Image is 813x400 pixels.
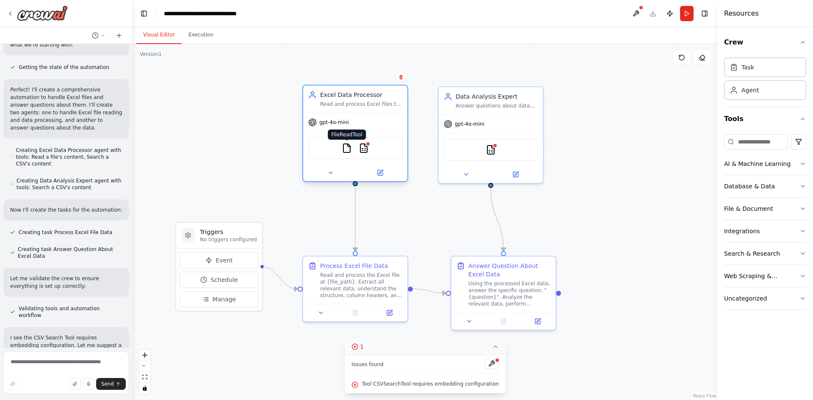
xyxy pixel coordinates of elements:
span: Creating Excel Data Processor agent with tools: Read a file's content, Search a CSV's content [16,147,122,167]
p: Let me validate the crew to ensure everything is set up correctly: [10,275,122,290]
button: Tools [724,107,806,131]
button: File & Document [724,198,806,220]
button: Switch to previous chat [88,30,109,41]
button: Uncategorized [724,287,806,309]
div: Using the processed Excel data, answer the specific question: "{question}". Analyze the relevant ... [468,280,550,307]
button: zoom out [139,361,150,372]
span: Creating task Process Excel File Data [19,229,112,236]
button: Open in side panel [356,168,404,178]
span: Event [216,256,232,265]
button: Open in side panel [492,169,539,179]
div: Read and process the Excel file at {file_path}. Extract all relevant data, understand the structu... [320,272,402,299]
button: Delete node [395,72,406,83]
button: Send [96,378,126,390]
div: Version 1 [140,51,162,58]
div: Answer Question About Excel DataUsing the processed Excel data, answer the specific question: "{q... [451,256,556,331]
span: Getting the state of the automation [19,64,109,71]
span: Send [101,381,114,387]
button: Visual Editor [136,26,182,44]
span: Manage [213,295,236,303]
button: Open in side panel [375,308,404,318]
button: toggle interactivity [139,383,150,394]
div: Data Analysis ExpertAnswer questions about data from Excel files by analyzing the processed infor... [438,86,544,184]
img: Logo [17,6,68,21]
button: Database & Data [724,175,806,197]
button: Manage [180,291,259,307]
div: Answer Question About Excel Data [468,262,550,279]
div: File & Document [724,204,773,213]
button: zoom in [139,350,150,361]
div: Uncategorized [724,294,767,303]
span: Schedule [210,276,238,284]
div: Process Excel File DataRead and process the Excel file at {file_path}. Extract all relevant data,... [302,256,408,322]
h4: Resources [724,8,759,19]
button: fit view [139,372,150,383]
button: Execution [182,26,220,44]
div: Process Excel File Data [320,262,388,270]
button: Hide right sidebar [699,8,711,19]
a: React Flow attribution [693,394,716,398]
span: Creating task Answer Question About Excel Data [18,246,122,259]
div: AI & Machine Learning [724,160,791,168]
nav: breadcrumb [164,9,259,18]
div: TriggersNo triggers configuredEventScheduleManage [175,222,263,312]
button: Upload files [69,378,81,390]
div: Crew [724,54,806,107]
button: No output available [337,308,373,318]
div: Search & Research [724,249,780,258]
img: CSVSearchTool [486,145,496,155]
button: AI & Machine Learning [724,153,806,175]
button: Search & Research [724,243,806,265]
h3: Triggers [200,228,257,236]
div: Web Scraping & Browsing [724,272,799,280]
img: CSVSearchTool [359,143,369,153]
span: gpt-4o-mini [319,119,349,126]
g: Edge from 1af390d8-ace7-4ce7-84b3-de5e821fc1f8 to a2f4af61-d4c6-4de6-ae8f-94f2cbd6eaba [351,188,359,251]
g: Edge from d8921359-10f3-4276-a06a-6edeaa11a690 to ef6f16d8-4590-41e8-b57f-13cae84cac2f [487,188,508,251]
button: Event [180,252,259,268]
p: Now I'll create the tasks for the automation: [10,206,122,214]
button: Open in side panel [523,316,552,326]
div: React Flow controls [139,350,150,394]
p: Perfect! I'll create a comprehensive automation to handle Excel files and answer questions about ... [10,86,122,132]
g: Edge from triggers to a2f4af61-d4c6-4de6-ae8f-94f2cbd6eaba [261,262,298,293]
div: Excel Data ProcessorRead and process Excel files to extract structured data and convert it into a... [302,86,408,184]
button: Improve this prompt [7,378,19,390]
button: Crew [724,30,806,54]
button: Hide left sidebar [138,8,150,19]
button: No output available [486,316,522,326]
div: Integrations [724,227,760,235]
button: Integrations [724,220,806,242]
p: I see the CSV Search Tool requires embedding configuration. Let me suggest a project name and inf... [10,334,122,357]
div: Agent [741,86,759,94]
div: Tools [724,131,806,317]
button: 1 [345,339,506,355]
div: Answer questions about data from Excel files by analyzing the processed information and providing... [456,102,538,109]
button: Web Scraping & Browsing [724,265,806,287]
span: 1 [360,342,364,351]
g: Edge from a2f4af61-d4c6-4de6-ae8f-94f2cbd6eaba to ef6f16d8-4590-41e8-b57f-13cae84cac2f [413,285,446,298]
span: Tool CSVSearchTool requires embedding configuration [362,381,499,387]
div: Database & Data [724,182,775,190]
p: No triggers configured [200,236,257,243]
div: Task [741,63,754,72]
button: Start a new chat [112,30,126,41]
button: Click to speak your automation idea [83,378,94,390]
span: gpt-4o-mini [455,121,484,127]
img: FileReadTool [342,143,352,153]
span: Issues found [351,361,384,368]
button: Schedule [180,272,259,288]
div: Read and process Excel files to extract structured data and convert it into a searchable format f... [320,101,402,108]
span: Validating tools and automation workflow [19,305,122,319]
span: Creating Data Analysis Expert agent with tools: Search a CSV's content [17,177,122,191]
div: Data Analysis Expert [456,92,538,101]
div: Excel Data Processor [320,91,402,99]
